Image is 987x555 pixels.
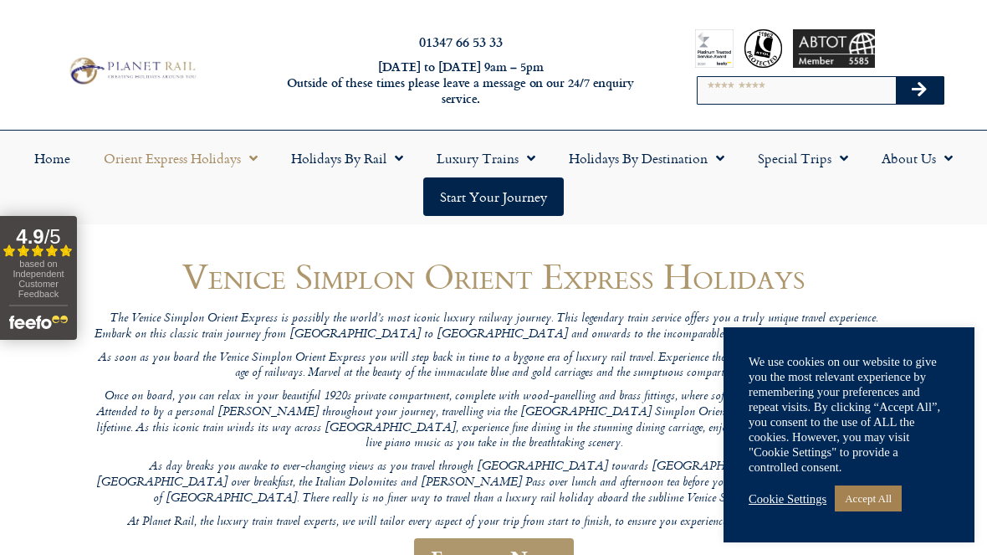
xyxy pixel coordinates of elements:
[423,177,564,216] a: Start your Journey
[749,354,949,475] div: We use cookies on our website to give you the most relevant experience by remembering your prefer...
[741,139,865,177] a: Special Trips
[64,54,198,87] img: Planet Rail Train Holidays Logo
[92,460,895,506] p: As day breaks you awake to ever-changing views as you travel through [GEOGRAPHIC_DATA] towards [G...
[865,139,969,177] a: About Us
[749,491,826,506] a: Cookie Settings
[92,351,895,382] p: As soon as you board the Venice Simplon Orient Express you will step back in time to a bygone era...
[8,139,979,216] nav: Menu
[92,389,895,452] p: Once on board, you can relax in your beautiful 1920s private compartment, complete with wood-pane...
[92,311,895,342] p: The Venice Simplon Orient Express is possibly the world’s most iconic luxury railway journey. Thi...
[268,59,654,106] h6: [DATE] to [DATE] 9am – 5pm Outside of these times please leave a message on our 24/7 enquiry serv...
[92,515,895,531] p: At Planet Rail, the luxury train travel experts, we will tailor every aspect of your trip from st...
[419,32,503,51] a: 01347 66 53 33
[274,139,420,177] a: Holidays by Rail
[835,486,902,511] a: Accept All
[87,139,274,177] a: Orient Express Holidays
[92,256,895,295] h1: Venice Simplon Orient Express Holidays
[552,139,741,177] a: Holidays by Destination
[18,139,87,177] a: Home
[420,139,552,177] a: Luxury Trains
[896,77,944,104] button: Search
